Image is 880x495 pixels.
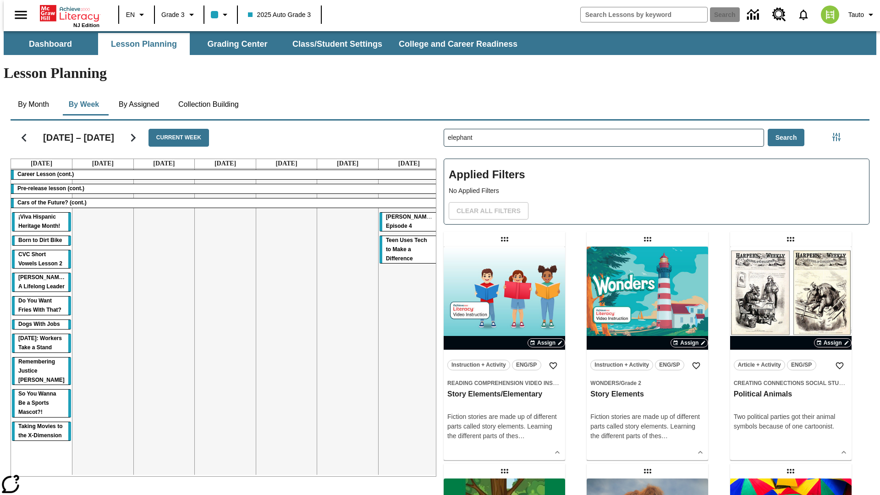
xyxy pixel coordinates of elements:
[590,378,704,388] span: Topic: Wonders/Grade 2
[148,129,209,147] button: Current Week
[590,412,704,441] div: Fiction stories are made up of different parts called story elements. Learning the different part...
[814,338,852,347] button: Assign Choose Dates
[12,236,71,245] div: Born to Dirt Bike
[12,390,71,417] div: So You Wanna Be a Sports Mascot?!
[158,6,201,23] button: Grade: Grade 3, Select a grade
[248,10,311,20] span: 2025 Auto Grade 3
[122,6,151,23] button: Language: EN, Select a language
[671,338,708,347] button: Assign Choose Dates
[680,339,698,347] span: Assign
[768,129,805,147] button: Search
[17,185,84,192] span: Pre-release lesson (cont.)
[512,360,541,370] button: ENG/SP
[787,360,816,370] button: ENG/SP
[449,164,864,186] h2: Applied Filters
[379,213,439,231] div: Ella Menopi: Episode 4
[791,360,812,370] span: ENG/SP
[594,360,649,370] span: Instruction + Activity
[783,464,798,478] div: Draggable lesson: Consonant +le Syllables Lesson 3
[734,412,848,431] div: Two political parties got their animal symbols because of one cartoonist.
[447,360,510,370] button: Instruction + Activity
[655,360,684,370] button: ENG/SP
[590,380,619,386] span: Wonders
[40,3,99,28] div: Home
[837,445,851,459] button: Show Details
[151,159,176,168] a: September 3, 2025
[734,390,848,399] h3: Political Animals
[587,247,708,460] div: lesson details
[7,1,34,28] button: Open side menu
[213,159,238,168] a: September 4, 2025
[17,199,87,206] span: Cars of the Future? (cont.)
[451,360,506,370] span: Instruction + Activity
[621,380,641,386] span: Grade 2
[12,334,71,352] div: Labor Day: Workers Take a Stand
[18,251,62,267] span: CVC Short Vowels Lesson 2
[447,378,561,388] span: Topic: Reading Comprehension Video Instruction/null
[18,335,62,351] span: Labor Day: Workers Take a Stand
[192,33,283,55] button: Grading Center
[824,339,842,347] span: Assign
[207,6,234,23] button: Class color is light blue. Change class color
[12,213,71,231] div: ¡Viva Hispanic Heritage Month!
[4,33,526,55] div: SubNavbar
[590,360,653,370] button: Instruction + Activity
[497,464,512,478] div: Draggable lesson: Oteos, the Elephant of Surprise
[734,378,848,388] span: Topic: Creating Connections Social Studies/US History I
[767,2,792,27] a: Resource Center, Will open in new tab
[742,2,767,27] a: Data Center
[29,159,54,168] a: September 1, 2025
[12,357,71,385] div: Remembering Justice O'Connor
[845,6,880,23] button: Profile/Settings
[734,360,785,370] button: Article + Activity
[274,159,299,168] a: September 5, 2025
[444,129,764,146] input: Search Lessons By Keyword
[821,5,839,24] img: avatar image
[11,93,56,115] button: By Month
[550,445,564,459] button: Show Details
[783,232,798,247] div: Draggable lesson: Political Animals
[5,33,96,55] button: Dashboard
[18,214,60,229] span: ¡Viva Hispanic Heritage Month!
[590,390,704,399] h3: Story Elements
[581,7,707,22] input: search field
[391,33,525,55] button: College and Career Readiness
[447,380,581,386] span: Reading Comprehension Video Instruction
[18,423,62,439] span: Taking Movies to the X-Dimension
[161,10,185,20] span: Grade 3
[640,232,655,247] div: Draggable lesson: Story Elements
[18,274,66,290] span: Dianne Feinstein: A Lifelong Leader
[545,357,561,374] button: Add to Favorites
[537,339,555,347] span: Assign
[661,432,668,440] span: …
[831,357,848,374] button: Add to Favorites
[11,184,440,193] div: Pre-release lesson (cont.)
[73,22,99,28] span: NJ Edition
[693,445,707,459] button: Show Details
[528,338,565,347] button: Assign Choose Dates
[11,198,440,208] div: Cars of the Future? (cont.)
[386,237,427,262] span: Teen Uses Tech to Make a Difference
[43,132,114,143] h2: [DATE] – [DATE]
[497,232,512,247] div: Draggable lesson: Story Elements/Elementary
[285,33,390,55] button: Class/Student Settings
[848,10,864,20] span: Tauto
[4,31,876,55] div: SubNavbar
[335,159,360,168] a: September 6, 2025
[659,360,680,370] span: ENG/SP
[688,357,704,374] button: Add to Favorites
[730,247,852,460] div: lesson details
[40,4,99,22] a: Home
[171,93,246,115] button: Collection Building
[18,321,60,327] span: Dogs With Jobs
[379,236,439,264] div: Teen Uses Tech to Make a Difference
[449,186,864,196] p: No Applied Filters
[619,380,621,386] span: /
[640,464,655,478] div: Draggable lesson: Welcome to Pleistocene Park
[518,432,525,440] span: …
[12,250,71,269] div: CVC Short Vowels Lesson 2
[12,126,36,149] button: Previous
[12,273,71,291] div: Dianne Feinstein: A Lifelong Leader
[17,171,74,177] span: Career Lesson (cont.)
[18,297,61,313] span: Do You Want Fries With That?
